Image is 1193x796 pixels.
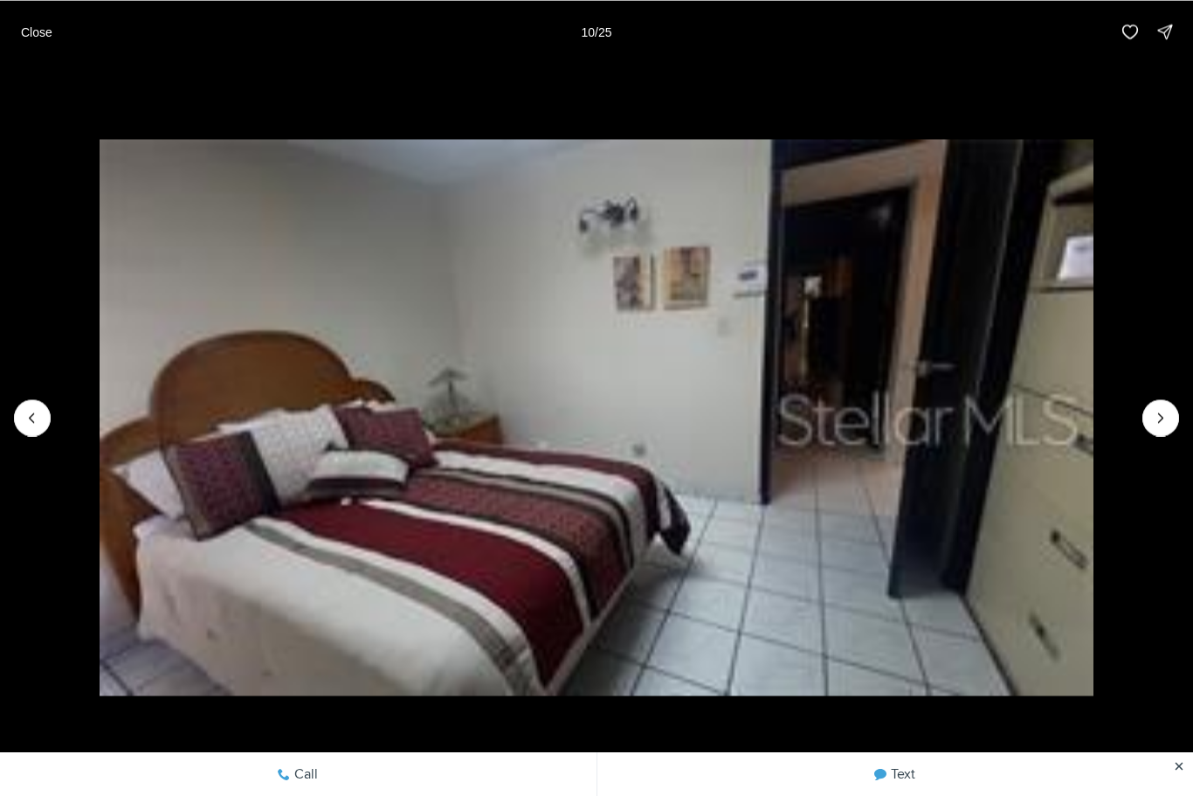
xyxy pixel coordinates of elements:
[581,24,611,38] p: 10 / 25
[10,14,63,49] button: Close
[14,399,51,436] button: Previous slide
[21,24,52,38] p: Close
[1142,399,1179,436] button: Next slide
